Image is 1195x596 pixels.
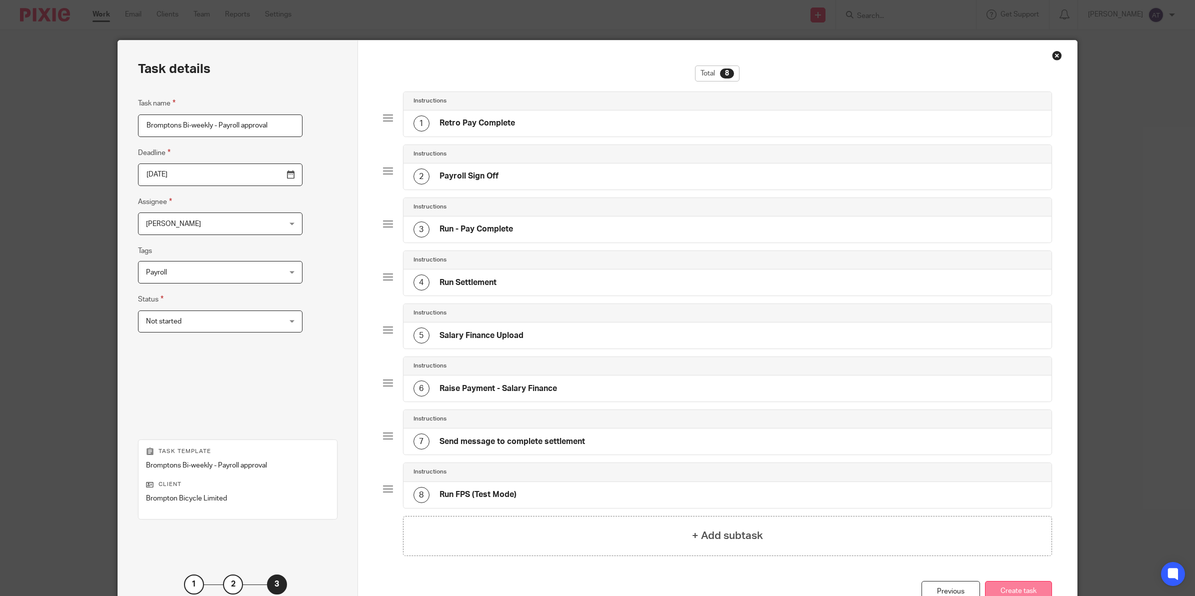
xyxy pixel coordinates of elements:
[413,487,429,503] div: 8
[439,224,513,234] h4: Run - Pay Complete
[413,203,446,211] h4: Instructions
[138,293,163,305] label: Status
[413,97,446,105] h4: Instructions
[138,196,172,207] label: Assignee
[413,150,446,158] h4: Instructions
[146,460,329,470] p: Bromptons Bi-weekly - Payroll approval
[138,60,210,77] h2: Task details
[692,528,763,543] h4: + Add subtask
[146,447,329,455] p: Task template
[439,330,523,341] h4: Salary Finance Upload
[413,256,446,264] h4: Instructions
[138,97,175,109] label: Task name
[720,68,734,78] div: 8
[413,468,446,476] h4: Instructions
[439,489,516,500] h4: Run FPS (Test Mode)
[267,574,287,594] div: 3
[138,246,152,256] label: Tags
[413,362,446,370] h4: Instructions
[413,115,429,131] div: 1
[146,220,201,227] span: [PERSON_NAME]
[439,118,515,128] h4: Retro Pay Complete
[439,171,498,181] h4: Payroll Sign Off
[413,433,429,449] div: 7
[146,493,329,503] p: Brompton Bicycle Limited
[146,269,167,276] span: Payroll
[413,327,429,343] div: 5
[138,147,170,158] label: Deadline
[146,480,329,488] p: Client
[413,168,429,184] div: 2
[184,574,204,594] div: 1
[1052,50,1062,60] div: Close this dialog window
[138,114,302,137] input: Task name
[146,318,181,325] span: Not started
[138,163,302,186] input: Use the arrow keys to pick a date
[413,415,446,423] h4: Instructions
[223,574,243,594] div: 2
[413,274,429,290] div: 4
[439,383,557,394] h4: Raise Payment - Salary Finance
[413,221,429,237] div: 3
[439,277,496,288] h4: Run Settlement
[413,309,446,317] h4: Instructions
[695,65,739,81] div: Total
[439,436,585,447] h4: Send message to complete settlement
[413,380,429,396] div: 6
